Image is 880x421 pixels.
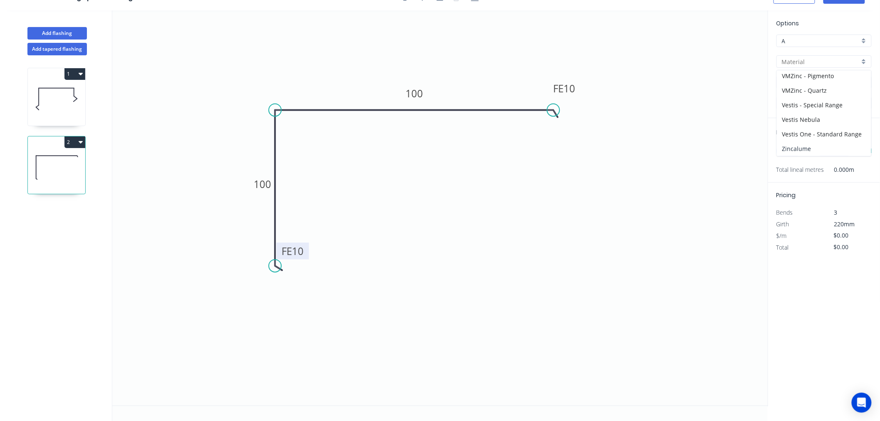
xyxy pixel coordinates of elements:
[64,68,85,80] button: 1
[292,244,304,258] tspan: 10
[282,244,292,258] tspan: FE
[777,112,871,127] div: Vestis Nebula
[27,27,87,40] button: Add flashing
[64,136,85,148] button: 2
[777,141,871,156] div: Zincalume
[782,57,860,66] input: Material
[27,43,87,55] button: Add tapered flashing
[824,164,855,176] span: 0.000m
[776,208,793,216] span: Bends
[405,87,423,101] tspan: 100
[834,220,855,228] span: 220mm
[776,243,789,251] span: Total
[776,19,799,27] span: Options
[776,220,789,228] span: Girth
[852,393,872,413] div: Open Intercom Messenger
[254,177,271,191] tspan: 100
[777,127,871,141] div: Vestis One - Standard Range
[777,98,871,112] div: Vestis - Special Range
[776,164,824,176] span: Total lineal metres
[112,10,768,406] svg: 0
[834,208,838,216] span: 3
[776,232,787,240] span: $/m
[777,69,871,83] div: VMZinc - Pigmento
[564,82,575,95] tspan: 10
[553,82,564,95] tspan: FE
[782,37,860,45] input: Price level
[777,83,871,98] div: VMZinc - Quartz
[776,191,796,199] span: Pricing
